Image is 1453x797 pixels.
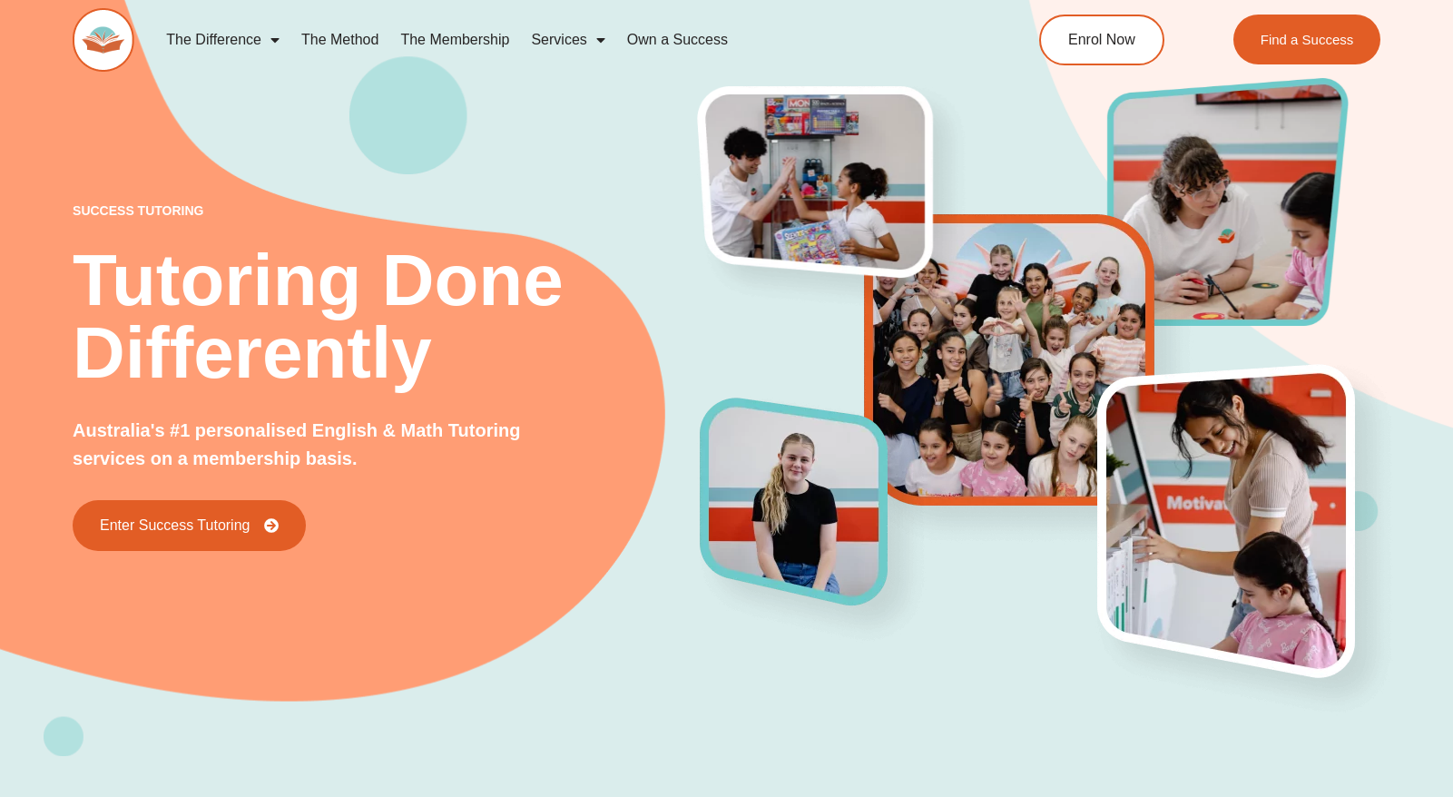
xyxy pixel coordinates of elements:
a: Enter Success Tutoring [73,500,306,551]
a: Find a Success [1232,15,1380,64]
a: Enrol Now [1039,15,1164,65]
a: The Membership [389,19,520,61]
a: Own a Success [616,19,739,61]
nav: Menu [155,19,964,61]
span: Enrol Now [1068,33,1135,47]
h2: Tutoring Done Differently [73,244,701,389]
a: The Difference [155,19,290,61]
a: The Method [290,19,389,61]
a: Services [520,19,615,61]
p: Australia's #1 personalised English & Math Tutoring services on a membership basis. [73,417,531,473]
p: success tutoring [73,204,701,217]
span: Enter Success Tutoring [100,518,250,533]
span: Find a Success [1260,33,1353,46]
